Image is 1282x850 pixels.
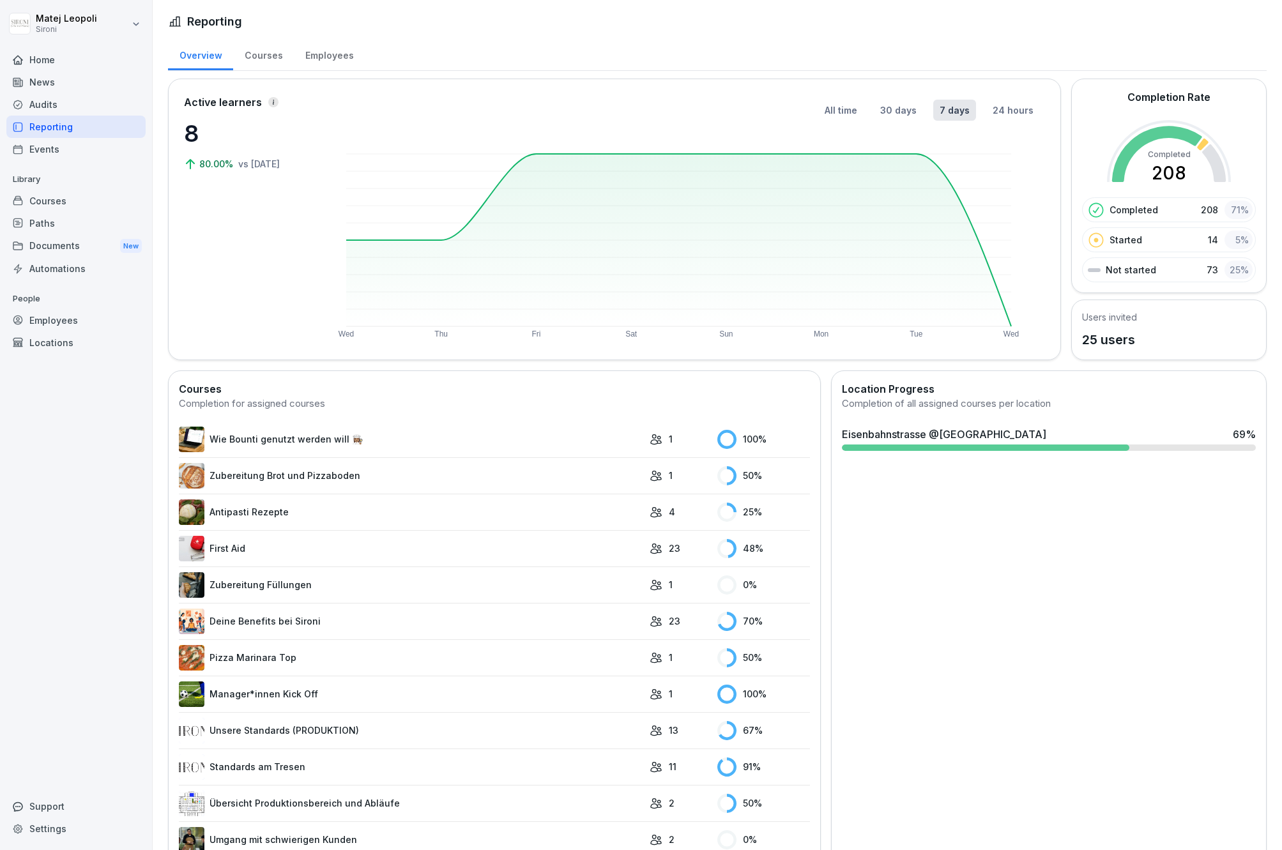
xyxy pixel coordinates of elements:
[6,116,146,138] a: Reporting
[717,794,811,813] div: 50 %
[1225,231,1253,249] div: 5 %
[1003,330,1019,338] text: Wed
[717,466,811,485] div: 50 %
[36,13,97,24] p: Matej Leopoli
[717,830,811,849] div: 0 %
[842,381,1256,397] h2: Location Progress
[6,190,146,212] a: Courses
[179,427,204,452] img: bqcw87wt3eaim098drrkbvff.png
[179,536,204,561] img: ovcsqbf2ewum2utvc3o527vw.png
[179,791,643,816] a: Übersicht Produktionsbereich und Abläufe
[1207,263,1218,277] p: 73
[717,648,811,667] div: 50 %
[1110,233,1142,247] p: Started
[1225,201,1253,219] div: 71 %
[814,330,828,338] text: Mon
[179,381,810,397] h2: Courses
[179,645,643,671] a: Pizza Marinara Top
[179,572,643,598] a: Zubereitung Füllungen
[6,289,146,309] p: People
[179,754,204,780] img: lqv555mlp0nk8rvfp4y70ul5.png
[184,116,312,151] p: 8
[1233,427,1256,442] div: 69 %
[179,463,204,489] img: w9nobtcttnghg4wslidxrrlr.png
[669,724,678,737] p: 13
[717,721,811,740] div: 67 %
[669,833,675,846] p: 2
[717,503,811,522] div: 25 %
[6,71,146,93] a: News
[1127,89,1210,105] h2: Completion Rate
[669,760,676,773] p: 11
[910,330,923,338] text: Tue
[818,100,864,121] button: All time
[669,505,675,519] p: 4
[1208,233,1218,247] p: 14
[199,157,236,171] p: 80.00%
[339,330,354,338] text: Wed
[717,612,811,631] div: 70 %
[6,817,146,840] a: Settings
[179,609,204,634] img: qv31ye6da0ab8wtu5n9xmwyd.png
[179,397,810,411] div: Completion for assigned courses
[179,681,204,707] img: i4ui5288c8k9896awxn1tre9.png
[6,212,146,234] a: Paths
[1082,330,1137,349] p: 25 users
[179,463,643,489] a: Zubereitung Brot und Pizzaboden
[874,100,923,121] button: 30 days
[179,499,643,525] a: Antipasti Rezepte
[6,93,146,116] a: Audits
[434,330,448,338] text: Thu
[837,421,1261,456] a: Eisenbahnstrasse @[GEOGRAPHIC_DATA]69%
[842,427,1046,442] div: Eisenbahnstrasse @[GEOGRAPHIC_DATA]
[1225,261,1253,279] div: 25 %
[6,795,146,817] div: Support
[933,100,976,121] button: 7 days
[233,38,294,70] a: Courses
[6,309,146,331] a: Employees
[669,542,680,555] p: 23
[168,38,233,70] a: Overview
[179,754,643,780] a: Standards am Tresen
[238,157,280,171] p: vs [DATE]
[179,609,643,634] a: Deine Benefits bei Sironi
[6,169,146,190] p: Library
[294,38,365,70] a: Employees
[6,234,146,258] a: DocumentsNew
[184,95,262,110] p: Active learners
[669,651,673,664] p: 1
[6,257,146,280] a: Automations
[717,430,811,449] div: 100 %
[179,645,204,671] img: jnx4cumldtmuu36vvhh5e6s9.png
[669,614,680,628] p: 23
[1082,310,1137,324] h5: Users invited
[36,25,97,34] p: Sironi
[179,681,643,707] a: Manager*innen Kick Off
[669,469,673,482] p: 1
[717,685,811,704] div: 100 %
[717,757,811,777] div: 91 %
[120,239,142,254] div: New
[1106,263,1156,277] p: Not started
[669,796,675,810] p: 2
[187,13,242,30] h1: Reporting
[6,331,146,354] div: Locations
[6,234,146,258] div: Documents
[179,536,643,561] a: First Aid
[625,330,637,338] text: Sat
[842,397,1256,411] div: Completion of all assigned courses per location
[719,330,733,338] text: Sun
[6,138,146,160] a: Events
[179,718,643,743] a: Unsere Standards (PRODUKTION)
[531,330,540,338] text: Fri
